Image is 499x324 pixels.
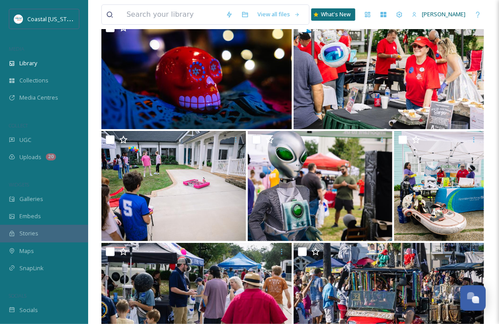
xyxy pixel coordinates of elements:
a: View all files [253,6,305,23]
span: [PERSON_NAME] [422,10,465,18]
img: Space Day in the Bay-65.jpg [248,131,392,241]
span: UGC [19,136,31,144]
button: Open Chat [460,285,486,311]
span: Uploads [19,153,41,161]
span: COLLECT [9,122,28,129]
span: Collections [19,76,48,85]
span: Maps [19,247,34,255]
span: SOCIALS [9,292,26,299]
span: Stories [19,229,38,238]
a: [PERSON_NAME] [407,6,470,23]
img: download%20%281%29.jpeg [14,15,23,23]
div: 20 [46,153,56,160]
span: Media Centres [19,93,58,102]
img: Space Day in the Bay-69.jpg [101,131,246,241]
span: MEDIA [9,45,24,52]
img: Day of the Day Celebration-66.jpg [101,19,292,129]
img: Space Day in the Bay-60.jpg [394,131,484,241]
span: Embeds [19,212,41,220]
img: Space Day in the Bay-38.jpg [294,19,484,129]
span: Galleries [19,195,43,203]
span: WIDGETS [9,181,29,188]
span: Library [19,59,37,67]
span: SnapLink [19,264,44,272]
a: What's New [311,8,355,21]
span: Socials [19,306,38,314]
input: Search your library [122,5,221,24]
span: Coastal [US_STATE] [27,15,78,23]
